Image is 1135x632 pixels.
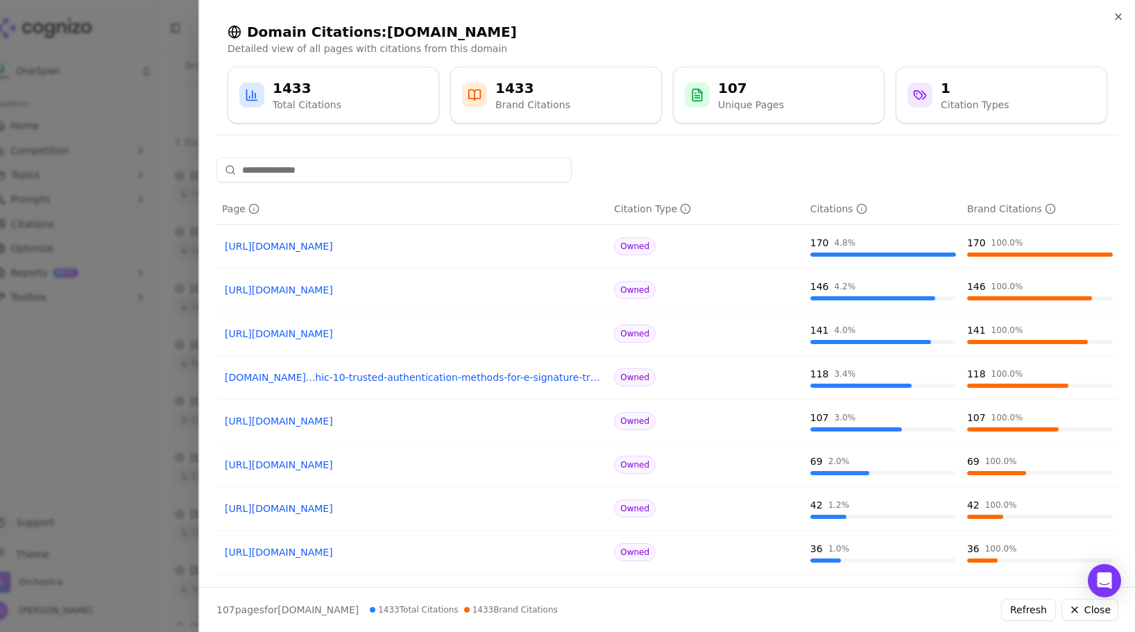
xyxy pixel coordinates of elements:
[614,412,656,430] span: Owned
[370,604,458,615] span: 1433 Total Citations
[273,98,341,112] div: Total Citations
[967,542,980,556] div: 36
[614,499,656,518] span: Owned
[991,237,1023,248] div: 100.0 %
[967,411,986,425] div: 107
[810,236,829,250] div: 170
[967,236,986,250] div: 170
[835,281,856,292] div: 4.2 %
[495,98,570,112] div: Brand Citations
[718,98,784,112] div: Unique Pages
[228,22,1107,42] h2: Domain Citations: [DOMAIN_NAME]
[228,42,1107,55] p: Detailed view of all pages with citations from this domain
[614,456,656,474] span: Owned
[216,194,608,225] th: page
[464,604,558,615] span: 1433 Brand Citations
[828,499,850,511] div: 1.2 %
[614,325,656,343] span: Owned
[967,367,986,381] div: 118
[614,202,691,216] div: Citation Type
[985,499,1017,511] div: 100.0 %
[962,194,1118,225] th: brandCitationCount
[810,323,829,337] div: 141
[810,280,829,293] div: 146
[1001,599,1056,621] button: Refresh
[222,202,259,216] div: Page
[967,280,986,293] div: 146
[810,454,823,468] div: 69
[614,368,656,386] span: Owned
[835,412,856,423] div: 3.0 %
[967,323,986,337] div: 141
[810,367,829,381] div: 118
[614,281,656,299] span: Owned
[941,78,1009,98] div: 1
[225,414,600,428] a: [URL][DOMAIN_NAME]
[225,283,600,297] a: [URL][DOMAIN_NAME]
[828,456,850,467] div: 2.0 %
[991,281,1023,292] div: 100.0 %
[835,237,856,248] div: 4.8 %
[810,498,823,512] div: 42
[216,603,359,617] p: page s for
[718,78,784,98] div: 107
[225,327,600,341] a: [URL][DOMAIN_NAME]
[225,502,600,515] a: [URL][DOMAIN_NAME]
[941,98,1009,112] div: Citation Types
[225,458,600,472] a: [URL][DOMAIN_NAME]
[967,498,980,512] div: 42
[495,78,570,98] div: 1433
[991,325,1023,336] div: 100.0 %
[273,78,341,98] div: 1433
[278,604,359,615] span: [DOMAIN_NAME]
[225,370,600,384] a: [DOMAIN_NAME]...hic-10-trusted-authentication-methods-for-e-signature-transactions
[967,454,980,468] div: 69
[225,545,600,559] a: [URL][DOMAIN_NAME]
[614,543,656,561] span: Owned
[614,237,656,255] span: Owned
[810,411,829,425] div: 107
[967,202,1056,216] div: Brand Citations
[828,543,850,554] div: 1.0 %
[991,368,1023,379] div: 100.0 %
[810,542,823,556] div: 36
[835,325,856,336] div: 4.0 %
[835,368,856,379] div: 3.4 %
[991,412,1023,423] div: 100.0 %
[985,543,1017,554] div: 100.0 %
[608,194,805,225] th: citationTypes
[1061,599,1118,621] button: Close
[810,202,867,216] div: Citations
[805,194,962,225] th: totalCitationCount
[216,604,235,615] span: 107
[225,239,600,253] a: [URL][DOMAIN_NAME]
[985,456,1017,467] div: 100.0 %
